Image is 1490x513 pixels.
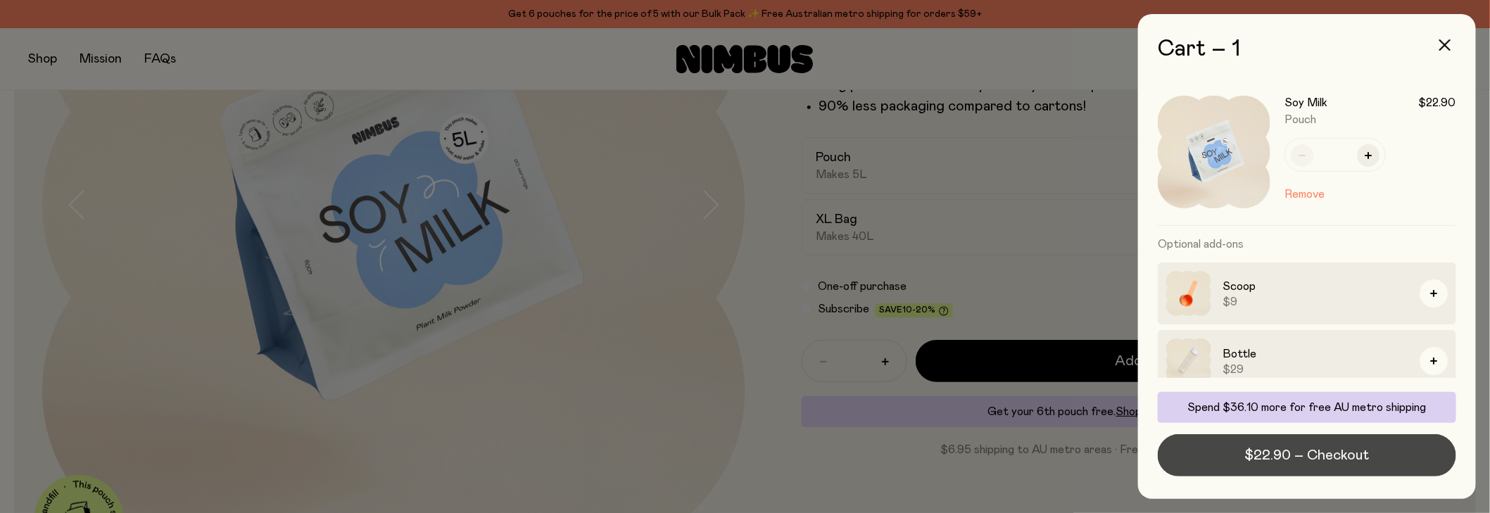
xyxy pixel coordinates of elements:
[1223,346,1408,362] h3: Bottle
[1158,226,1456,262] h3: Optional add-ons
[1223,362,1408,376] span: $29
[1245,445,1370,465] span: $22.90 – Checkout
[1284,114,1316,125] span: Pouch
[1223,295,1408,309] span: $9
[1284,186,1325,203] button: Remove
[1223,278,1408,295] h3: Scoop
[1158,37,1456,62] h2: Cart – 1
[1419,96,1456,110] span: $22.90
[1158,434,1456,476] button: $22.90 – Checkout
[1284,96,1327,110] h3: Soy Milk
[1166,400,1448,414] p: Spend $36.10 more for free AU metro shipping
